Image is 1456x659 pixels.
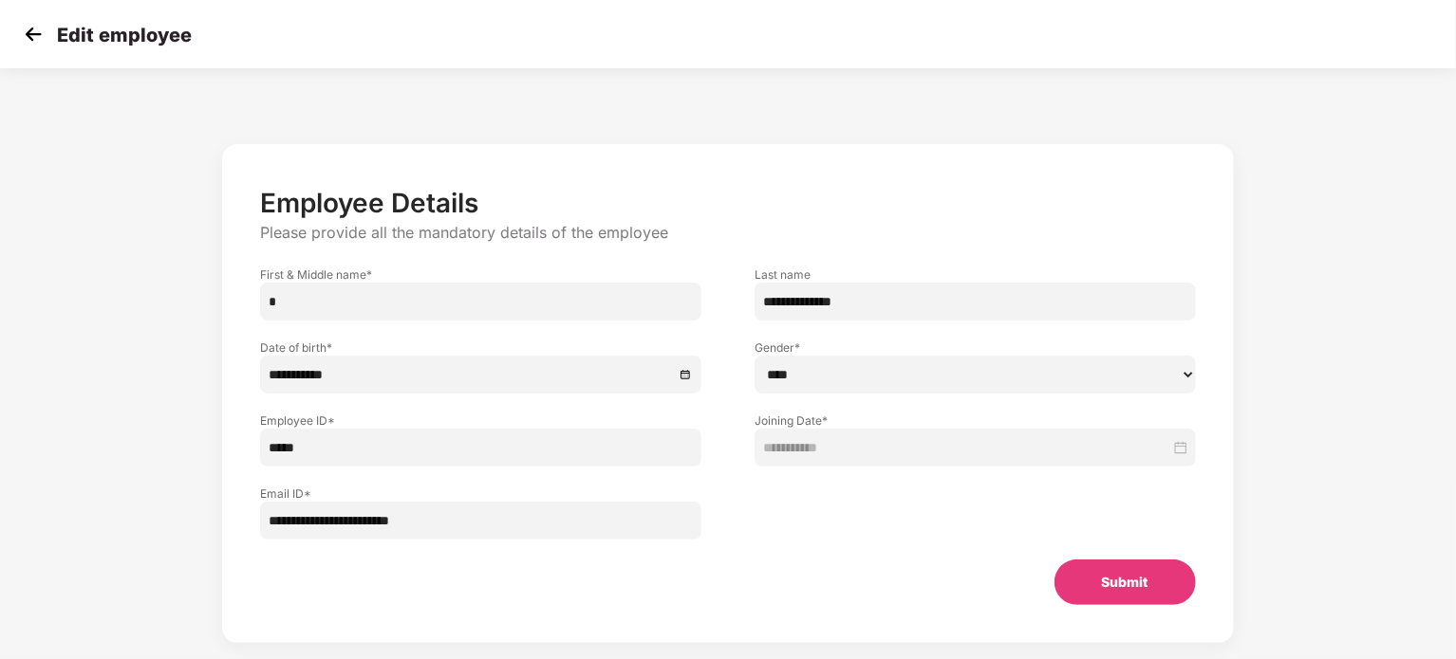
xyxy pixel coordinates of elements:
img: svg+xml;base64,PHN2ZyB4bWxucz0iaHR0cDovL3d3dy53My5vcmcvMjAwMC9zdmciIHdpZHRoPSIzMCIgaGVpZ2h0PSIzMC... [19,20,47,48]
button: Submit [1055,559,1196,605]
label: Gender [755,339,1196,356]
p: Edit employee [57,24,192,46]
label: Last name [755,266,1196,283]
p: Employee Details [260,187,1195,219]
label: First & Middle name [260,266,701,283]
label: Employee ID [260,412,701,429]
label: Email ID [260,485,701,502]
p: Please provide all the mandatory details of the employee [260,223,1195,243]
label: Date of birth [260,339,701,356]
label: Joining Date [755,412,1196,429]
